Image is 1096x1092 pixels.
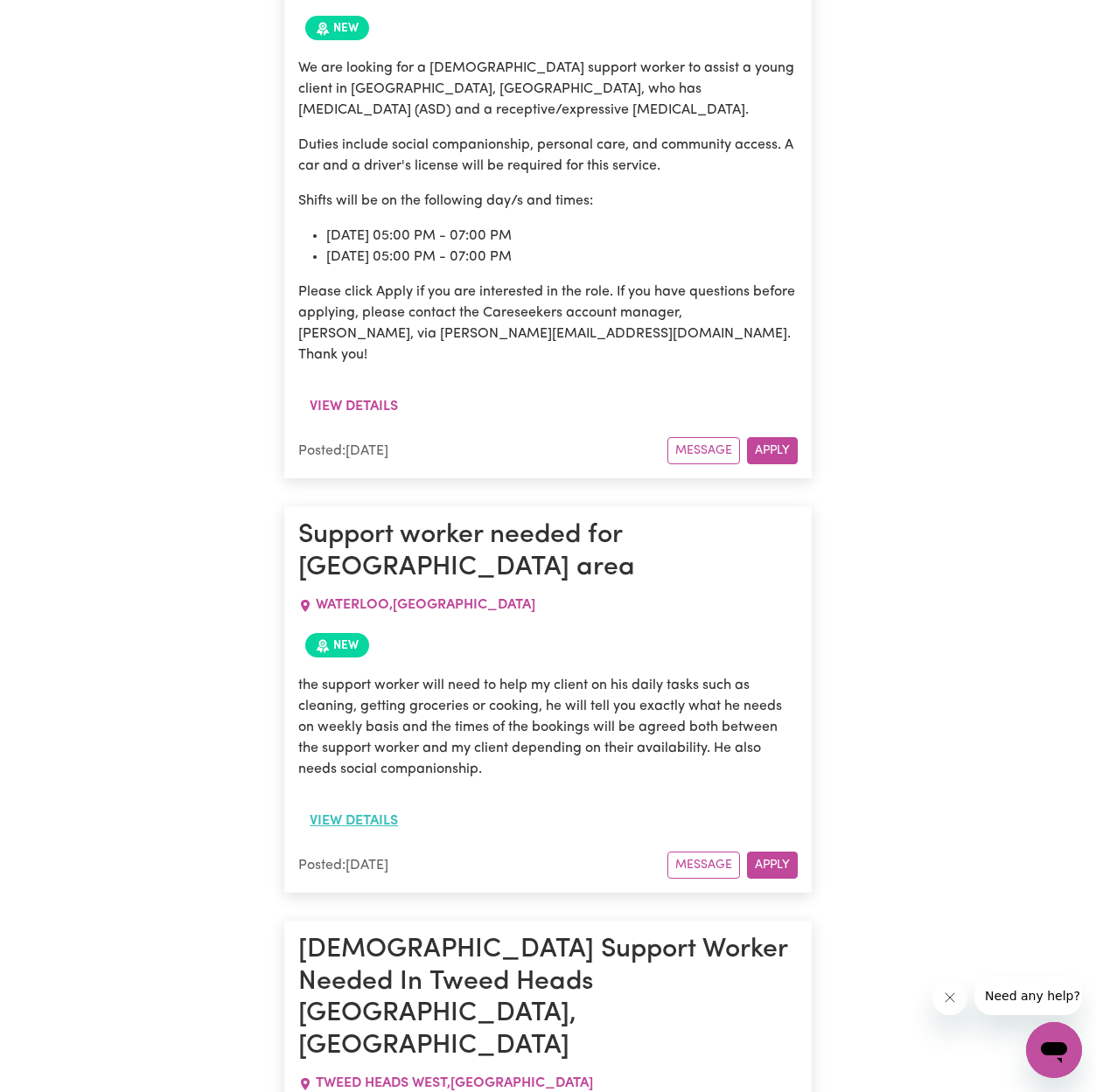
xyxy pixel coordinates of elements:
h1: Support worker needed for [GEOGRAPHIC_DATA] area [298,520,798,584]
p: We are looking for a [DEMOGRAPHIC_DATA] support worker to assist a young client in [GEOGRAPHIC_DA... [298,58,798,121]
iframe: Close message [932,980,967,1015]
iframe: Message from company [974,977,1082,1015]
li: [DATE] 05:00 PM - 07:00 PM [326,247,798,268]
h1: [DEMOGRAPHIC_DATA] Support Worker Needed In Tweed Heads [GEOGRAPHIC_DATA], [GEOGRAPHIC_DATA] [298,935,798,1062]
button: View details [298,390,409,423]
span: Job posted within the last 30 days [305,633,369,657]
div: Posted: [DATE] [298,441,667,462]
button: Message [667,437,740,464]
div: Posted: [DATE] [298,855,667,876]
li: [DATE] 05:00 PM - 07:00 PM [326,226,798,247]
p: Duties include social companionship, personal care, and community access. A car and a driver's li... [298,135,798,177]
button: Message [667,852,740,879]
button: Apply for this job [747,437,798,464]
p: the support worker will need to help my client on his daily tasks such as cleaning, getting groce... [298,675,798,780]
button: Apply for this job [747,852,798,879]
span: Job posted within the last 30 days [305,16,369,40]
span: TWEED HEADS WEST , [GEOGRAPHIC_DATA] [316,1076,593,1090]
p: Please click Apply if you are interested in the role. If you have questions before applying, plea... [298,282,798,365]
p: Shifts will be on the following day/s and times: [298,191,798,212]
button: View details [298,804,409,838]
span: WATERLOO , [GEOGRAPHIC_DATA] [316,598,535,612]
iframe: Button to launch messaging window [1026,1022,1082,1078]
